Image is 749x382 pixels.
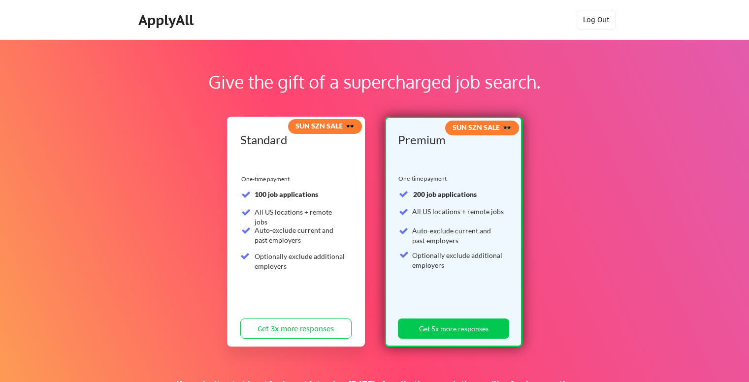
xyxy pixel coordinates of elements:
[412,226,504,245] div: Auto-exclude current and past employers
[240,134,348,146] div: Standard
[412,207,504,217] div: All US locations + remote jobs
[413,190,477,198] strong: 200 job applications
[398,134,506,146] div: Premium
[255,225,346,245] div: Auto-exclude current and past employers
[240,318,352,339] button: Get 3x more responses
[63,68,686,95] div: Give the gift of a supercharged job search.
[453,123,511,131] strong: SUN SZN SALE 🕶️
[295,122,354,130] strong: SUN SZN SALE 🕶️
[577,10,616,30] button: Log Out
[398,318,509,339] button: Get 5x more responses
[255,207,346,226] div: All US locations + remote jobs
[255,190,318,198] strong: 100 job applications
[255,252,346,271] div: Optionally exclude additional employers
[398,175,450,183] div: One-time payment
[241,175,293,183] div: One-time payment
[138,12,196,29] div: ApplyAll
[412,251,504,270] div: Optionally exclude additional employers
